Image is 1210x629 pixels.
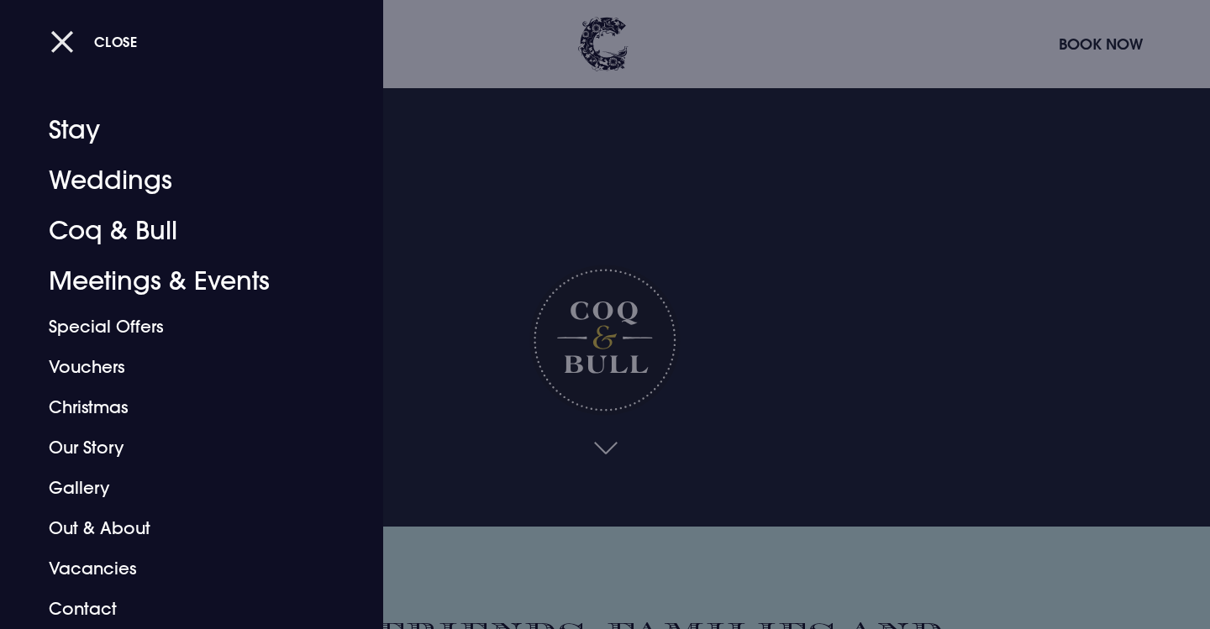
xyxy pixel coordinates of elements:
[49,155,314,206] a: Weddings
[49,256,314,307] a: Meetings & Events
[94,33,138,50] span: Close
[49,206,314,256] a: Coq & Bull
[49,105,314,155] a: Stay
[49,347,314,387] a: Vouchers
[49,468,314,508] a: Gallery
[49,387,314,427] a: Christmas
[49,508,314,548] a: Out & About
[49,427,314,468] a: Our Story
[49,589,314,629] a: Contact
[49,307,314,347] a: Special Offers
[49,548,314,589] a: Vacancies
[50,24,138,59] button: Close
